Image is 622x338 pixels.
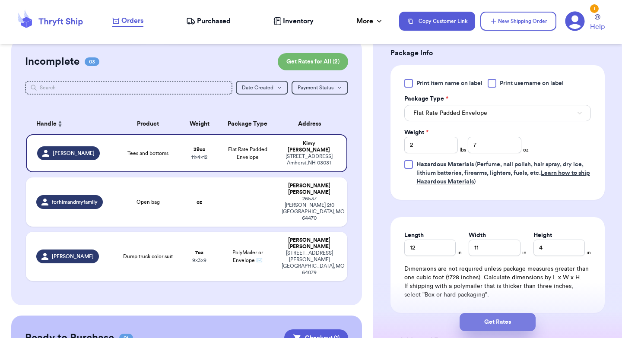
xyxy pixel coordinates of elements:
[500,79,564,88] span: Print username on label
[36,120,57,129] span: Handle
[522,249,527,256] span: in
[460,313,536,331] button: Get Rates
[25,55,79,69] h2: Incomplete
[590,14,605,32] a: Help
[356,16,384,26] div: More
[416,161,590,185] span: (Perfume, nail polish, hair spray, dry ice, lithium batteries, firearms, lighters, fuels, etc. )
[236,81,288,95] button: Date Created
[404,95,448,103] label: Package Type
[57,119,63,129] button: Sort ascending
[127,150,168,157] span: Tees and bottoms
[390,48,605,58] h3: Package Info
[523,146,529,153] span: oz
[25,81,232,95] input: Search
[282,140,336,153] div: Kimy [PERSON_NAME]
[276,114,347,134] th: Address
[195,250,203,255] strong: 7 oz
[460,146,466,153] span: lbs
[590,4,599,13] div: 1
[52,253,94,260] span: [PERSON_NAME]
[480,12,556,31] button: New Shipping Order
[191,155,207,160] span: 11 x 4 x 12
[282,183,337,196] div: [PERSON_NAME] [PERSON_NAME]
[219,114,276,134] th: Package Type
[283,16,314,26] span: Inventory
[587,249,591,256] span: in
[194,147,205,152] strong: 39 oz
[232,250,263,263] span: PolyMailer or Envelope ✉️
[298,85,333,90] span: Payment Status
[52,199,98,205] span: forhimandmyfamily
[565,11,585,31] a: 1
[404,265,591,299] div: Dimensions are not required unless package measures greater than one cubic foot (1728 inches). Ca...
[457,249,462,256] span: in
[404,105,591,121] button: Flat Rate Padded Envelope
[292,81,348,95] button: Payment Status
[197,16,231,26] span: Purchased
[413,109,487,117] span: Flat Rate Padded Envelope
[85,57,99,66] span: 03
[116,114,180,134] th: Product
[186,16,231,26] a: Purchased
[282,237,337,250] div: [PERSON_NAME] [PERSON_NAME]
[228,147,267,160] span: Flat Rate Padded Envelope
[123,253,173,260] span: Dump truck color suit
[282,153,336,166] div: [STREET_ADDRESS] Amherst , NH 03031
[533,231,552,240] label: Height
[136,199,160,205] span: Open bag
[282,196,337,221] div: 26537 [PERSON_NAME] 210 [GEOGRAPHIC_DATA] , MO 64470
[416,79,482,88] span: Print item name on label
[121,16,143,26] span: Orders
[278,53,348,70] button: Get Rates for All (2)
[469,231,486,240] label: Width
[590,22,605,32] span: Help
[180,114,219,134] th: Weight
[242,85,273,90] span: Date Created
[53,150,95,157] span: [PERSON_NAME]
[404,282,591,299] p: If shipping with a polymailer that is thicker than three inches, select "Box or hard packaging".
[112,16,143,27] a: Orders
[192,258,206,263] span: 9 x 3 x 9
[416,161,474,167] span: Hazardous Materials
[197,199,202,205] strong: oz
[282,250,337,276] div: [STREET_ADDRESS][PERSON_NAME] [GEOGRAPHIC_DATA] , MO 64079
[404,128,428,137] label: Weight
[399,12,475,31] button: Copy Customer Link
[404,231,424,240] label: Length
[273,16,314,26] a: Inventory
